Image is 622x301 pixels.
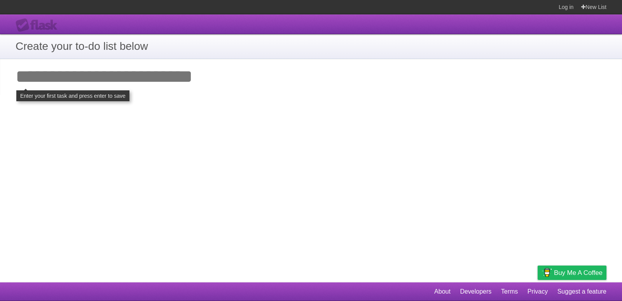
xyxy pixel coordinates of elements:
a: Developers [460,284,491,299]
div: Flask [16,18,62,32]
a: Buy me a coffee [538,266,606,280]
span: Buy me a coffee [554,266,603,280]
img: Buy me a coffee [542,266,552,279]
a: About [434,284,451,299]
a: Privacy [528,284,548,299]
a: Terms [501,284,518,299]
h1: Create your to-do list below [16,38,606,55]
a: Suggest a feature [557,284,606,299]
